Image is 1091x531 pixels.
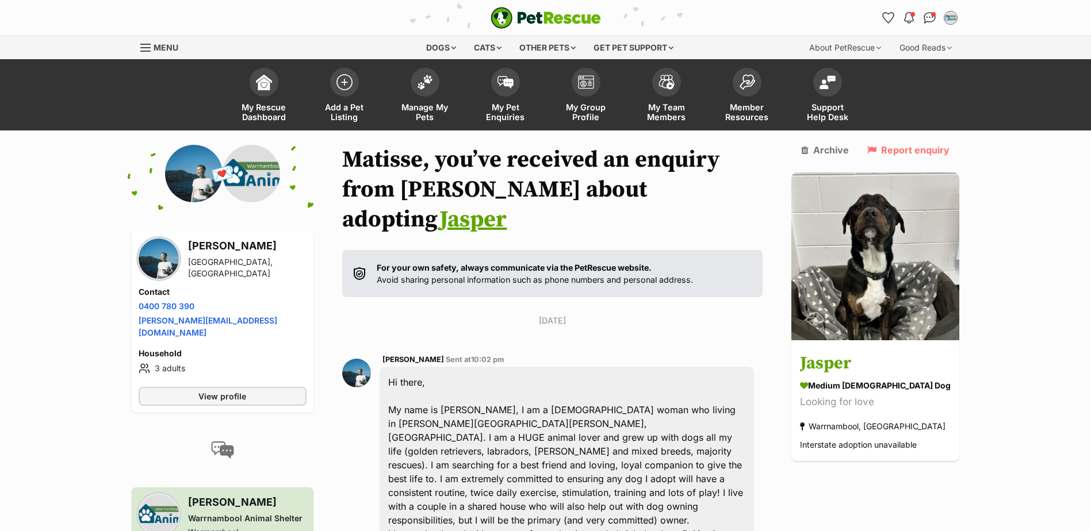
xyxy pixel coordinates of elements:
[140,36,186,57] a: Menu
[385,62,465,130] a: Manage My Pets
[418,36,464,59] div: Dogs
[465,62,546,130] a: My Pet Enquiries
[585,36,682,59] div: Get pet support
[739,74,755,90] img: member-resources-icon-8e73f808a243e03378d46382f2149f9095a855e16c252ad45f914b54edf8863c.svg
[139,387,307,406] a: View profile
[188,256,307,279] div: [GEOGRAPHIC_DATA], [GEOGRAPHIC_DATA]
[802,102,853,122] span: Support Help Desk
[800,419,945,434] div: Warrnambool, [GEOGRAPHIC_DATA]
[377,263,652,272] strong: For your own safety, always communicate via the PetRescue website.
[921,9,939,27] a: Conversations
[319,102,370,122] span: Add a Pet Listing
[879,9,898,27] a: Favourites
[800,351,951,377] h3: Jasper
[224,62,304,130] a: My Rescue Dashboard
[417,75,433,90] img: manage-my-pets-icon-02211641906a0b7f246fdf0571729dbe1e7629f14944591b6c1af311fb30b64b.svg
[659,75,675,90] img: team-members-icon-5396bd8760b3fe7c0b43da4ab00e1e3bb1a5d9ba89233759b79545d2d3fc5d0d.svg
[466,36,510,59] div: Cats
[342,314,763,326] p: [DATE]
[546,62,626,130] a: My Group Profile
[641,102,692,122] span: My Team Members
[879,9,960,27] ul: Account quick links
[480,102,531,122] span: My Pet Enquiries
[707,62,787,130] a: Member Resources
[304,62,385,130] a: Add a Pet Listing
[139,315,277,337] a: [PERSON_NAME][EMAIL_ADDRESS][DOMAIN_NAME]
[471,355,504,364] span: 10:02 pm
[497,76,514,88] img: pet-enquiries-icon-7e3ad2cf08bfb03b45e93fb7055b45f3efa6380592205ae92323e6603595dc1f.svg
[787,62,868,130] a: Support Help Desk
[924,12,936,24] img: chat-41dd97257d64d25036548639549fe6c8038ab92f7586957e7f3b1b290dea8141.svg
[941,9,960,27] button: My account
[238,102,290,122] span: My Rescue Dashboard
[900,9,918,27] button: Notifications
[139,286,307,298] h4: Contact
[188,238,307,254] h3: [PERSON_NAME]
[165,145,223,202] img: Olivia Cuff profile pic
[336,74,353,90] img: add-pet-listing-icon-0afa8454b4691262ce3f59096e99ab1cd57d4a30225e0717b998d2c9b9846f56.svg
[139,348,307,359] h4: Household
[210,161,236,186] span: 💌
[211,441,234,459] img: conversation-icon-4a6f8262b818ee0b60e3300018af0b2d0b884aa5de6e9bcb8d3d4eeb1a70a7c4.svg
[188,494,307,510] h3: [PERSON_NAME]
[791,172,959,340] img: Jasper
[820,75,836,89] img: help-desk-icon-fdf02630f3aa405de69fd3d07c3f3aa587a6932b1a1747fa1d2bba05be0121f9.svg
[721,102,773,122] span: Member Resources
[223,145,280,202] img: Warrnambool Animal Shelter profile pic
[800,440,917,450] span: Interstate adoption unavailable
[256,74,272,90] img: dashboard-icon-eb2f2d2d3e046f16d808141f083e7271f6b2e854fb5c12c21221c1fb7104beca.svg
[342,145,763,234] h1: Matisse, you’ve received an enquiry from [PERSON_NAME] about adopting
[446,355,504,364] span: Sent at
[891,36,960,59] div: Good Reads
[188,513,307,524] div: Warrnambool Animal Shelter
[377,261,693,286] p: Avoid sharing personal information such as phone numbers and personal address.
[439,205,507,234] a: Jasper
[382,355,444,364] span: [PERSON_NAME]
[139,361,307,375] li: 3 adults
[198,390,246,402] span: View profile
[904,12,913,24] img: notifications-46538b983faf8c2785f20acdc204bb7945ddae34d4c08c2a6579f10ce5e182be.svg
[578,75,594,89] img: group-profile-icon-3fa3cf56718a62981997c0bc7e787c4b2cf8bcc04b72c1350f741eb67cf2f40e.svg
[560,102,612,122] span: My Group Profile
[945,12,956,24] img: Matisse profile pic
[867,145,950,155] a: Report enquiry
[342,359,371,387] img: Olivia Cuff profile pic
[801,145,849,155] a: Archive
[139,301,194,311] a: 0400 780 390
[626,62,707,130] a: My Team Members
[801,36,889,59] div: About PetRescue
[491,7,601,29] a: PetRescue
[491,7,601,29] img: logo-e224e6f780fb5917bec1dbf3a21bbac754714ae5b6737aabdf751b685950b380.svg
[511,36,584,59] div: Other pets
[800,395,951,410] div: Looking for love
[399,102,451,122] span: Manage My Pets
[791,343,959,461] a: Jasper medium [DEMOGRAPHIC_DATA] Dog Looking for love Warrnambool, [GEOGRAPHIC_DATA] Interstate a...
[800,380,951,392] div: medium [DEMOGRAPHIC_DATA] Dog
[154,43,178,52] span: Menu
[139,238,179,279] img: Olivia Cuff profile pic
